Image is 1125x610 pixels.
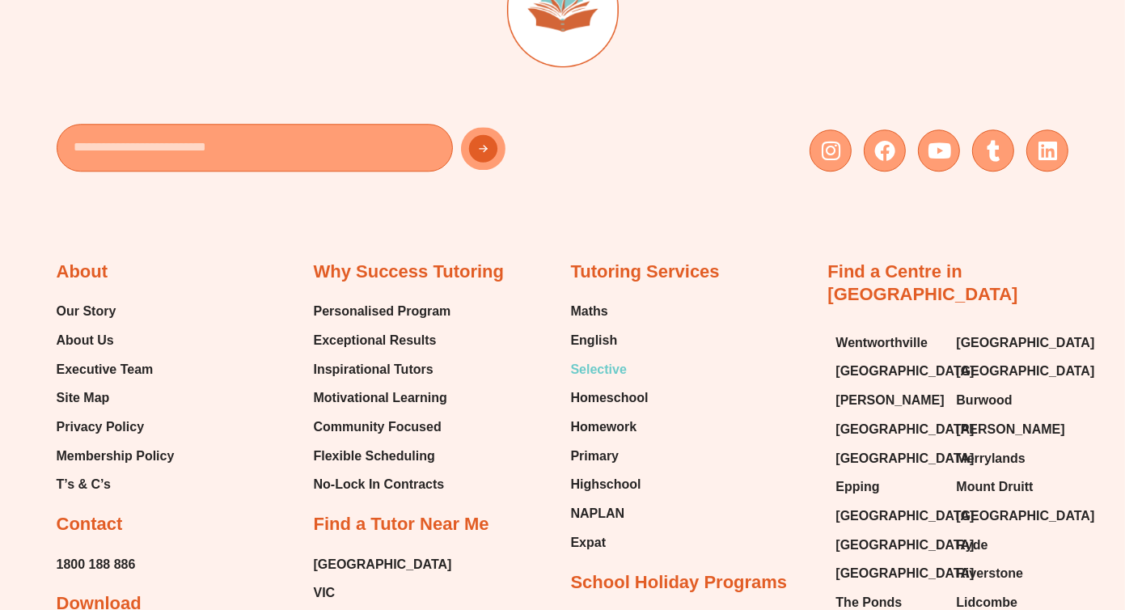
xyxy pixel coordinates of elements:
[314,415,451,439] a: Community Focused
[314,299,451,324] a: Personalised Program
[571,328,649,353] a: English
[57,299,175,324] a: Our Story
[836,417,975,442] span: [GEOGRAPHIC_DATA]
[571,531,607,555] span: Expat
[836,475,880,499] span: Epping
[571,415,637,439] span: Homework
[314,415,442,439] span: Community Focused
[314,444,435,468] span: Flexible Scheduling
[571,358,627,382] span: Selective
[314,472,451,497] a: No-Lock In Contracts
[836,447,975,471] span: [GEOGRAPHIC_DATA]
[314,581,336,605] span: VIC
[836,561,941,586] a: [GEOGRAPHIC_DATA]
[836,331,928,355] span: Wentworthville
[956,388,1060,413] a: Burwood
[836,417,941,442] a: [GEOGRAPHIC_DATA]
[956,331,1094,355] span: [GEOGRAPHIC_DATA]
[57,358,154,382] span: Executive Team
[571,502,649,526] a: NAPLAN
[314,444,451,468] a: Flexible Scheduling
[314,328,451,353] a: Exceptional Results
[571,299,608,324] span: Maths
[314,386,447,410] span: Motivational Learning
[836,388,941,413] a: [PERSON_NAME]
[57,386,110,410] span: Site Map
[57,328,114,353] span: About Us
[571,328,618,353] span: English
[314,358,434,382] span: Inspirational Tutors
[314,358,451,382] a: Inspirational Tutors
[57,444,175,468] a: Membership Policy
[57,386,175,410] a: Site Map
[571,299,649,324] a: Maths
[836,447,941,471] a: [GEOGRAPHIC_DATA]
[571,571,788,595] h2: School Holiday Programs
[57,472,175,497] a: T’s & C’s
[57,553,136,577] a: 1800 188 886
[571,358,649,382] a: Selective
[836,561,975,586] span: [GEOGRAPHIC_DATA]
[836,359,975,383] span: [GEOGRAPHIC_DATA]
[57,124,555,180] form: New Form
[57,415,145,439] span: Privacy Policy
[314,553,452,577] a: [GEOGRAPHIC_DATA]
[571,386,649,410] a: Homeschool
[836,388,945,413] span: [PERSON_NAME]
[956,359,1060,383] a: [GEOGRAPHIC_DATA]
[571,261,720,284] h2: Tutoring Services
[57,261,108,284] h2: About
[956,388,1012,413] span: Burwood
[314,328,437,353] span: Exceptional Results
[836,504,941,528] a: [GEOGRAPHIC_DATA]
[571,444,649,468] a: Primary
[956,417,1060,442] a: [PERSON_NAME]
[314,513,489,536] h2: Find a Tutor Near Me
[836,533,941,557] a: [GEOGRAPHIC_DATA]
[836,504,975,528] span: [GEOGRAPHIC_DATA]
[571,472,641,497] span: Highschool
[836,475,941,499] a: Epping
[836,359,941,383] a: [GEOGRAPHIC_DATA]
[57,299,116,324] span: Our Story
[57,472,111,497] span: T’s & C’s
[571,472,649,497] a: Highschool
[836,331,941,355] a: Wentworthville
[828,261,1018,305] a: Find a Centre in [GEOGRAPHIC_DATA]
[571,444,620,468] span: Primary
[314,386,451,410] a: Motivational Learning
[57,513,123,536] h2: Contact
[314,581,452,605] a: VIC
[57,415,175,439] a: Privacy Policy
[314,261,505,284] h2: Why Success Tutoring
[956,331,1060,355] a: [GEOGRAPHIC_DATA]
[956,359,1094,383] span: [GEOGRAPHIC_DATA]
[314,472,445,497] span: No-Lock In Contracts
[956,417,1064,442] span: [PERSON_NAME]
[571,415,649,439] a: Homework
[856,428,1125,610] iframe: Chat Widget
[836,533,975,557] span: [GEOGRAPHIC_DATA]
[57,358,175,382] a: Executive Team
[571,502,625,526] span: NAPLAN
[571,531,649,555] a: Expat
[57,328,175,353] a: About Us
